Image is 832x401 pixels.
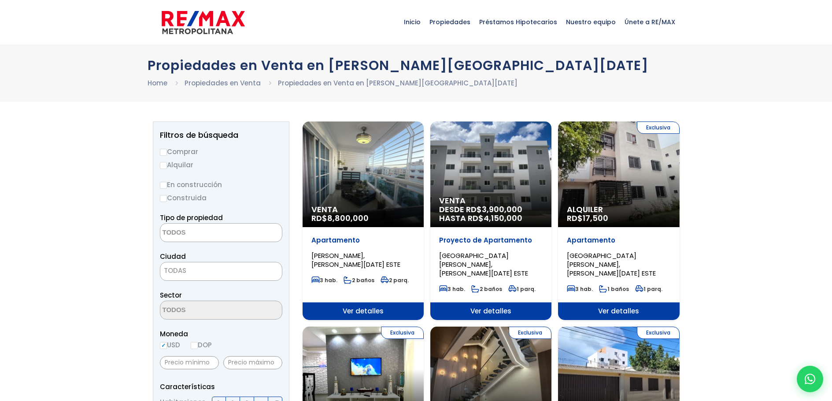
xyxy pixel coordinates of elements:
[160,301,246,320] textarea: Search
[508,285,536,293] span: 1 parq.
[567,285,593,293] span: 3 hab.
[425,9,475,35] span: Propiedades
[311,213,369,224] span: RD$
[160,179,282,190] label: En construcción
[223,356,282,369] input: Precio máximo
[567,251,656,278] span: [GEOGRAPHIC_DATA][PERSON_NAME], [PERSON_NAME][DATE] ESTE
[160,252,186,261] span: Ciudad
[509,327,551,339] span: Exclusiva
[160,146,282,157] label: Comprar
[160,356,219,369] input: Precio mínimo
[439,214,543,223] span: HASTA RD$
[439,251,528,278] span: [GEOGRAPHIC_DATA][PERSON_NAME], [PERSON_NAME][DATE] ESTE
[160,192,282,203] label: Construida
[439,196,543,205] span: Venta
[160,339,180,350] label: USD
[620,9,680,35] span: Únete a RE/MAX
[344,276,374,284] span: 2 baños
[381,276,409,284] span: 2 parq.
[185,78,261,88] a: Propiedades en Venta
[635,285,662,293] span: 1 parq.
[311,236,415,245] p: Apartamento
[160,162,167,169] input: Alquilar
[311,251,400,269] span: [PERSON_NAME], [PERSON_NAME][DATE] ESTE
[430,302,551,320] span: Ver detalles
[160,342,167,349] input: USD
[475,9,562,35] span: Préstamos Hipotecarios
[567,236,670,245] p: Apartamento
[439,205,543,223] span: DESDE RD$
[567,205,670,214] span: Alquiler
[162,9,245,36] img: remax-metropolitana-logo
[471,285,502,293] span: 2 baños
[399,9,425,35] span: Inicio
[160,224,246,243] textarea: Search
[160,213,223,222] span: Tipo de propiedad
[148,78,167,88] a: Home
[558,121,679,320] a: Exclusiva Alquiler RD$17,500 Apartamento [GEOGRAPHIC_DATA][PERSON_NAME], [PERSON_NAME][DATE] ESTE...
[311,276,337,284] span: 3 hab.
[583,213,608,224] span: 17,500
[381,327,424,339] span: Exclusiva
[160,159,282,170] label: Alquilar
[160,262,282,281] span: TODAS
[599,285,629,293] span: 1 baños
[430,121,551,320] a: Venta DESDE RD$3,900,000 HASTA RD$4,150,000 Proyecto de Apartamento [GEOGRAPHIC_DATA][PERSON_NAME...
[327,213,369,224] span: 8,800,000
[160,328,282,339] span: Moneda
[148,58,685,73] h1: Propiedades en Venta en [PERSON_NAME][GEOGRAPHIC_DATA][DATE]
[303,121,424,320] a: Venta RD$8,800,000 Apartamento [PERSON_NAME], [PERSON_NAME][DATE] ESTE 3 hab. 2 baños 2 parq. Ver...
[637,327,680,339] span: Exclusiva
[303,302,424,320] span: Ver detalles
[482,204,522,215] span: 3,900,000
[164,266,186,275] span: TODAS
[160,265,282,277] span: TODAS
[160,291,182,300] span: Sector
[191,339,212,350] label: DOP
[160,381,282,392] p: Características
[562,9,620,35] span: Nuestro equipo
[311,205,415,214] span: Venta
[160,195,167,202] input: Construida
[637,121,680,134] span: Exclusiva
[160,149,167,156] input: Comprar
[278,77,518,88] li: Propiedades en Venta en [PERSON_NAME][GEOGRAPHIC_DATA][DATE]
[484,213,522,224] span: 4,150,000
[160,182,167,189] input: En construcción
[567,213,608,224] span: RD$
[558,302,679,320] span: Ver detalles
[439,236,543,245] p: Proyecto de Apartamento
[191,342,198,349] input: DOP
[160,131,282,140] h2: Filtros de búsqueda
[439,285,465,293] span: 3 hab.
